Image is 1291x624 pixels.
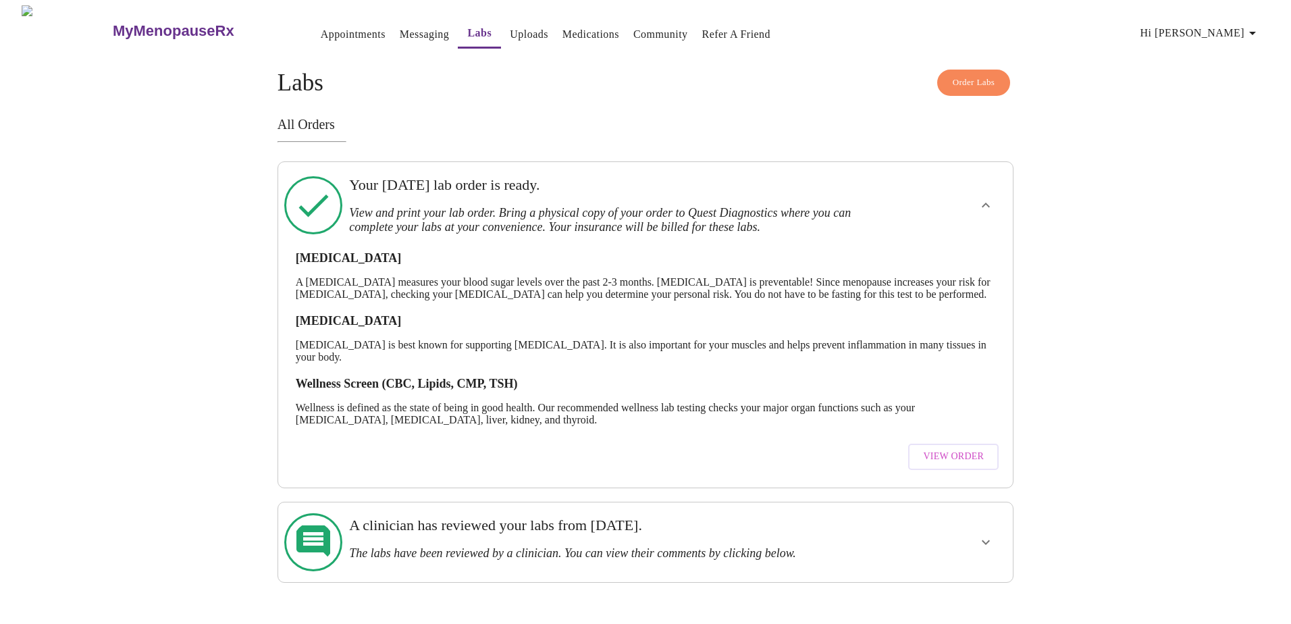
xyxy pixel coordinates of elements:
[510,25,548,44] a: Uploads
[562,25,619,44] a: Medications
[557,21,625,48] button: Medications
[296,251,995,265] h3: [MEDICAL_DATA]
[315,21,391,48] button: Appointments
[458,20,501,49] button: Labs
[1140,24,1261,43] span: Hi [PERSON_NAME]
[923,448,984,465] span: View Order
[702,25,771,44] a: Refer a Friend
[504,21,554,48] button: Uploads
[296,402,995,426] p: Wellness is defined as the state of being in good health. Our recommended wellness lab testing ch...
[111,7,288,55] a: MyMenopauseRx
[296,314,995,328] h3: [MEDICAL_DATA]
[908,444,999,470] button: View Order
[321,25,386,44] a: Appointments
[970,189,1002,222] button: show more
[1135,20,1266,47] button: Hi [PERSON_NAME]
[937,70,1011,96] button: Order Labs
[22,5,111,56] img: MyMenopauseRx Logo
[349,546,870,561] h3: The labs have been reviewed by a clinician. You can view their comments by clicking below.
[278,70,1013,97] h4: Labs
[953,75,995,90] span: Order Labs
[278,117,1013,132] h3: All Orders
[296,276,995,301] p: A [MEDICAL_DATA] measures your blood sugar levels over the past 2-3 months. [MEDICAL_DATA] is pre...
[697,21,776,48] button: Refer a Friend
[349,517,870,534] h3: A clinician has reviewed your labs from [DATE].
[296,377,995,391] h3: Wellness Screen (CBC, Lipids, CMP, TSH)
[349,176,870,194] h3: Your [DATE] lab order is ready.
[296,339,995,363] p: [MEDICAL_DATA] is best known for supporting [MEDICAL_DATA]. It is also important for your muscles...
[628,21,693,48] button: Community
[113,22,234,40] h3: MyMenopauseRx
[905,437,1002,477] a: View Order
[970,526,1002,558] button: show more
[633,25,688,44] a: Community
[394,21,454,48] button: Messaging
[467,24,492,43] a: Labs
[349,206,870,234] h3: View and print your lab order. Bring a physical copy of your order to Quest Diagnostics where you...
[400,25,449,44] a: Messaging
